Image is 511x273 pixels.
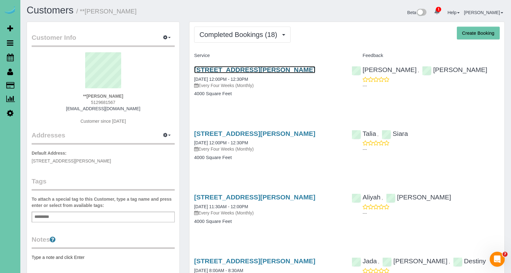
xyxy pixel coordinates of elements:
span: 7 [503,252,508,257]
p: Every Four Weeks (Monthly) [194,146,342,152]
small: / **[PERSON_NAME] [76,8,137,15]
a: [DATE] 12:00PM - 12:30PM [194,77,248,82]
label: Default Address: [32,150,67,156]
a: [STREET_ADDRESS][PERSON_NAME] [194,130,315,137]
span: Customer since [DATE] [80,119,126,124]
legend: Notes [32,235,175,249]
p: --- [363,210,500,216]
a: [STREET_ADDRESS][PERSON_NAME] [194,257,315,265]
h4: 4000 Square Feet [194,219,342,224]
a: [PERSON_NAME] [382,257,447,265]
a: [PERSON_NAME] [464,10,503,15]
a: Jada [352,257,377,265]
a: [EMAIL_ADDRESS][DOMAIN_NAME] [66,106,140,111]
a: Destiny [453,257,486,265]
p: Every Four Weeks (Monthly) [194,210,342,216]
a: [STREET_ADDRESS][PERSON_NAME] [194,66,315,73]
legend: Customer Info [32,33,175,47]
iframe: Intercom live chat [490,252,505,267]
a: Aliyah [352,193,380,201]
strong: **[PERSON_NAME] [83,94,123,99]
a: Siara [382,130,408,137]
p: --- [363,83,500,89]
span: , [378,259,379,264]
p: Every Four Weeks (Monthly) [194,82,342,89]
span: [STREET_ADDRESS][PERSON_NAME] [32,158,111,163]
img: Automaid Logo [4,6,16,15]
a: Beta [407,10,427,15]
span: , [449,259,450,264]
h4: 4000 Square Feet [194,155,342,160]
h4: 4000 Square Feet [194,91,342,96]
span: , [377,132,379,137]
span: 1 [436,7,441,12]
a: [STREET_ADDRESS][PERSON_NAME] [194,193,315,201]
a: Help [447,10,460,15]
h4: Feedback [352,53,500,58]
span: 5129681567 [91,100,116,105]
a: [PERSON_NAME] [386,193,451,201]
a: Talia [352,130,376,137]
span: Completed Bookings (18) [199,31,280,39]
a: [PERSON_NAME] [352,66,417,73]
span: , [418,68,419,73]
p: --- [363,146,500,152]
a: Customers [27,5,74,16]
a: [DATE] 8:00AM - 8:30AM [194,268,243,273]
button: Completed Bookings (18) [194,27,291,43]
legend: Tags [32,177,175,191]
a: [PERSON_NAME] [422,66,487,73]
span: , [382,195,383,200]
pre: Type a note and click Enter [32,254,175,260]
a: [DATE] 12:00PM - 12:30PM [194,140,248,145]
label: To attach a special tag to this Customer, type a tag name and press enter or select from availabl... [32,196,175,209]
img: New interface [416,9,426,17]
a: [DATE] 11:30AM - 12:00PM [194,204,248,209]
button: Create Booking [457,27,500,40]
h4: Service [194,53,342,58]
a: 1 [431,5,443,19]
